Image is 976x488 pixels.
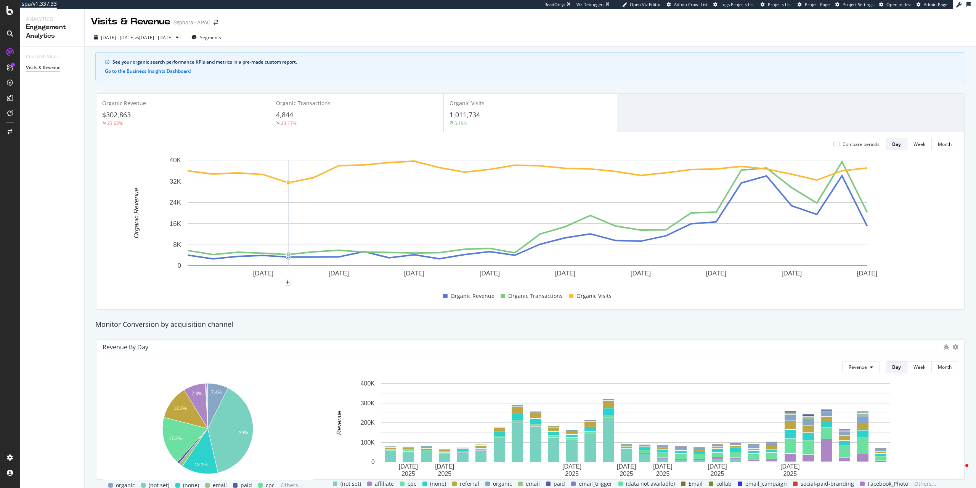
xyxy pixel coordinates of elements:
[544,2,565,8] div: ReadOnly:
[721,2,755,7] span: Logs Projects List
[938,364,952,370] div: Month
[631,270,651,277] text: [DATE]
[103,156,952,288] svg: A chart.
[842,361,880,373] button: Revenue
[454,120,467,126] div: 5.19%
[361,419,375,426] text: 200K
[253,270,274,277] text: [DATE]
[768,2,792,7] span: Projects List
[653,463,672,470] text: [DATE]
[91,15,170,28] div: Visits & Revenue
[706,270,727,277] text: [DATE]
[913,364,925,370] div: Week
[907,138,932,150] button: Week
[26,53,59,61] div: Core Web Vitals
[276,99,331,107] span: Organic Transactions
[404,270,425,277] text: [DATE]
[950,462,968,480] iframe: Intercom live chat
[169,436,182,441] text: 17.2%
[761,2,792,8] a: Projects List
[835,2,873,8] a: Project Settings
[849,364,867,370] span: Revenue
[944,344,949,350] div: bug
[26,53,66,61] a: Core Web Vitals
[361,400,375,406] text: 300K
[336,410,342,435] text: Revenue
[886,2,911,7] span: Open in dev
[211,390,222,395] text: 7.4%
[713,2,755,8] a: Logs Projects List
[174,406,187,411] text: 12.3%
[907,361,932,373] button: Week
[565,470,579,477] text: 2025
[622,2,661,8] a: Open Viz Editor
[576,2,604,8] div: Viz Debugger:
[449,99,485,107] span: Organic Visits
[805,2,830,7] span: Project Page
[173,19,210,26] div: Sephora - APAC
[213,20,218,25] div: arrow-right-arrow-left
[783,470,797,477] text: 2025
[782,270,802,277] text: [DATE]
[173,241,181,248] text: 8K
[239,430,248,435] text: 39%
[317,379,954,478] svg: A chart.
[178,262,181,270] text: 0
[26,23,78,40] div: Engagement Analytics
[620,470,633,477] text: 2025
[285,280,291,286] div: plus
[103,379,313,480] svg: A chart.
[480,270,500,277] text: [DATE]
[135,34,173,41] span: vs [DATE] - [DATE]
[932,361,958,373] button: Month
[170,157,181,164] text: 40K
[886,138,907,150] button: Day
[667,2,708,8] a: Admin Crawl List
[843,141,880,147] div: Compare periods
[200,34,221,41] span: Segments
[892,141,901,147] div: Day
[26,64,60,72] div: Visits & Revenue
[401,470,415,477] text: 2025
[361,439,375,446] text: 100K
[170,178,181,185] text: 32K
[26,64,79,72] a: Visits & Revenue
[101,34,135,41] span: [DATE] - [DATE]
[281,120,297,126] div: 23.17%
[102,99,146,107] span: Organic Revenue
[91,31,182,43] button: [DATE] - [DATE]vs[DATE] - [DATE]
[798,2,830,8] a: Project Page
[674,2,708,7] span: Admin Crawl List
[361,380,375,387] text: 400K
[438,470,452,477] text: 2025
[857,270,878,277] text: [DATE]
[879,2,911,8] a: Open in dev
[892,364,901,370] div: Day
[371,459,375,465] text: 0
[932,138,958,150] button: Month
[630,2,661,7] span: Open Viz Editor
[107,120,123,126] div: 23.62%
[656,470,670,477] text: 2025
[711,470,724,477] text: 2025
[708,463,727,470] text: [DATE]
[329,270,349,277] text: [DATE]
[102,110,131,119] span: $302,863
[555,270,576,277] text: [DATE]
[886,361,907,373] button: Day
[924,2,947,7] span: Admin Page
[192,391,202,396] text: 7.8%
[617,463,636,470] text: [DATE]
[133,188,140,238] text: Organic Revenue
[449,110,480,119] span: 1,011,734
[451,291,494,301] span: Organic Revenue
[170,220,181,227] text: 16K
[188,31,224,43] button: Segments
[917,2,947,8] a: Admin Page
[843,2,873,7] span: Project Settings
[399,463,418,470] text: [DATE]
[105,69,191,74] button: Go to the Business Insights Dashboard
